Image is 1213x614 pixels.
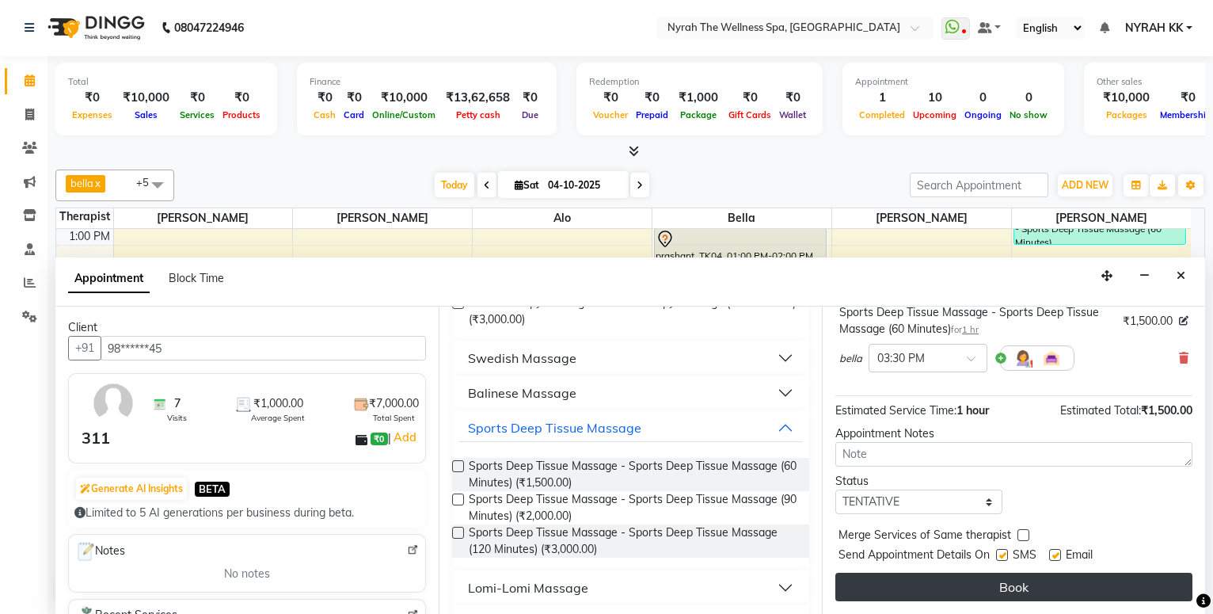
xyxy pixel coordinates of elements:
[839,304,1116,338] div: Sports Deep Tissue Massage - Sports Deep Tissue Massage (60 Minutes)
[855,109,909,120] span: Completed
[724,89,775,107] div: ₹0
[835,473,1002,490] div: Status
[655,229,826,296] div: prashant, TK04, 01:00 PM-02:00 PM, Sports Deep Tissue Massage - Sports Deep Tissue Massage (60 Mi...
[458,379,803,407] button: Balinese Massage
[70,177,93,189] span: bella
[632,109,672,120] span: Prepaid
[101,336,426,360] input: Search by Name/Mobile/Email/Code
[74,505,420,521] div: Limited to 5 AI generations per business during beta.
[310,89,340,107] div: ₹0
[910,173,1048,197] input: Search Appointment
[589,89,632,107] div: ₹0
[458,344,803,372] button: Swedish Massage
[468,383,576,402] div: Balinese Massage
[1060,403,1141,418] span: Estimated Total:
[76,478,187,500] button: Generate AI Insights
[469,295,797,328] span: Aromatherapy Massage - Aromatherapy Massage (120 Minutes) (₹3,000.00)
[68,89,116,107] div: ₹0
[253,395,303,412] span: ₹1,000.00
[176,89,219,107] div: ₹0
[835,425,1192,442] div: Appointment Notes
[543,174,622,197] input: 2025-10-04
[724,109,775,120] span: Gift Cards
[1102,109,1151,120] span: Packages
[93,177,101,189] a: x
[855,75,1051,89] div: Appointment
[66,228,113,245] div: 1:00 PM
[835,573,1192,601] button: Book
[458,414,803,442] button: Sports Deep Tissue Massage
[516,89,544,107] div: ₹0
[224,566,270,582] span: No notes
[68,75,264,89] div: Total
[589,109,632,120] span: Voucher
[68,319,426,336] div: Client
[388,428,419,447] span: |
[518,109,542,120] span: Due
[468,418,641,437] div: Sports Deep Tissue Massage
[371,433,387,445] span: ₹0
[340,109,368,120] span: Card
[68,336,101,360] button: +91
[219,89,264,107] div: ₹0
[909,109,960,120] span: Upcoming
[909,89,960,107] div: 10
[632,89,672,107] div: ₹0
[1058,174,1112,196] button: ADD NEW
[468,578,588,597] div: Lomi-Lomi Massage
[951,324,979,335] small: for
[136,176,161,189] span: +5
[1013,547,1036,566] span: SMS
[676,109,721,120] span: Package
[835,403,956,418] span: Estimated Service Time:
[1012,208,1191,228] span: [PERSON_NAME]
[391,428,419,447] a: Add
[368,89,439,107] div: ₹10,000
[511,179,543,191] span: Sat
[40,6,149,50] img: logo
[473,208,652,228] span: alo
[775,109,810,120] span: Wallet
[131,109,162,120] span: Sales
[652,208,831,228] span: bella
[219,109,264,120] span: Products
[68,265,150,293] span: Appointment
[75,541,125,562] span: Notes
[368,109,439,120] span: Online/Custom
[589,75,810,89] div: Redemption
[167,412,187,424] span: Visits
[1066,547,1093,566] span: Email
[1062,179,1108,191] span: ADD NEW
[373,412,415,424] span: Total Spent
[293,208,472,228] span: [PERSON_NAME]
[169,271,224,285] span: Block Time
[956,403,989,418] span: 1 hour
[962,324,979,335] span: 1 hr
[468,349,576,368] div: Swedish Massage
[1006,109,1051,120] span: No show
[340,89,368,107] div: ₹0
[452,109,504,120] span: Petty cash
[195,482,230,497] span: BETA
[82,426,110,450] div: 311
[469,491,797,524] span: Sports Deep Tissue Massage - Sports Deep Tissue Massage (90 Minutes) (₹2,000.00)
[839,351,862,367] span: bella
[310,75,544,89] div: Finance
[458,574,803,602] button: Lomi-Lomi Massage
[1042,349,1061,368] img: Interior.png
[960,109,1006,120] span: Ongoing
[855,89,909,107] div: 1
[832,208,1011,228] span: [PERSON_NAME]
[672,89,724,107] div: ₹1,000
[174,395,181,412] span: 7
[1169,264,1192,288] button: Close
[838,547,990,566] span: Send Appointment Details On
[369,395,419,412] span: ₹7,000.00
[251,412,305,424] span: Average Spent
[68,109,116,120] span: Expenses
[469,524,797,558] span: Sports Deep Tissue Massage - Sports Deep Tissue Massage (120 Minutes) (₹3,000.00)
[469,458,797,491] span: Sports Deep Tissue Massage - Sports Deep Tissue Massage (60 Minutes) (₹1,500.00)
[1013,349,1032,368] img: Hairdresser.png
[1123,313,1173,330] span: ₹1,500.00
[1006,89,1051,107] div: 0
